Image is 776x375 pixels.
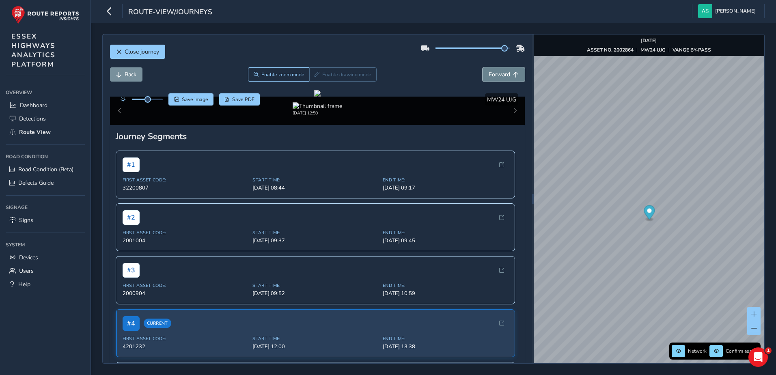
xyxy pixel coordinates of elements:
[123,290,248,297] span: 2000904
[489,71,510,78] span: Forward
[123,230,248,236] span: First Asset Code:
[18,166,73,173] span: Road Condition (Beta)
[19,115,46,123] span: Detections
[6,163,85,176] a: Road Condition (Beta)
[123,336,248,342] span: First Asset Code:
[688,348,707,354] span: Network
[383,237,508,244] span: [DATE] 09:45
[125,48,159,56] span: Close journey
[110,67,142,82] button: Back
[252,237,378,244] span: [DATE] 09:37
[383,282,508,289] span: End Time:
[110,45,165,59] button: Close journey
[18,179,54,187] span: Defects Guide
[383,184,508,192] span: [DATE] 09:17
[182,96,208,103] span: Save image
[6,112,85,125] a: Detections
[252,177,378,183] span: Start Time:
[123,157,140,172] span: # 1
[765,347,772,354] span: 1
[383,177,508,183] span: End Time:
[123,343,248,350] span: 4201232
[383,336,508,342] span: End Time:
[219,93,260,106] button: PDF
[644,205,655,222] div: Map marker
[261,71,304,78] span: Enable zoom mode
[6,86,85,99] div: Overview
[232,96,254,103] span: Save PDF
[11,6,79,24] img: rr logo
[587,47,634,53] strong: ASSET NO. 2002864
[144,319,171,328] span: Current
[252,184,378,192] span: [DATE] 08:44
[6,251,85,264] a: Devices
[128,7,212,18] span: route-view/journeys
[6,125,85,139] a: Route View
[487,96,516,103] span: MW24 UJG
[6,278,85,291] a: Help
[123,210,140,225] span: # 2
[6,213,85,227] a: Signs
[726,348,758,354] span: Confirm assets
[125,71,136,78] span: Back
[248,67,309,82] button: Zoom
[6,176,85,190] a: Defects Guide
[483,67,525,82] button: Forward
[383,343,508,350] span: [DATE] 13:38
[293,110,342,116] div: [DATE] 12:50
[6,151,85,163] div: Road Condition
[123,237,248,244] span: 2001004
[6,239,85,251] div: System
[698,4,712,18] img: diamond-layout
[11,32,56,69] span: ESSEX HIGHWAYS ANALYTICS PLATFORM
[123,177,248,183] span: First Asset Code:
[252,336,378,342] span: Start Time:
[698,4,759,18] button: [PERSON_NAME]
[116,131,519,142] div: Journey Segments
[252,343,378,350] span: [DATE] 12:00
[20,101,47,109] span: Dashboard
[19,216,33,224] span: Signs
[587,47,711,53] div: | |
[19,128,51,136] span: Route View
[383,290,508,297] span: [DATE] 10:59
[640,47,666,53] strong: MW24 UJG
[123,184,248,192] span: 32200807
[715,4,756,18] span: [PERSON_NAME]
[673,47,711,53] strong: VANGE BY-PASS
[6,201,85,213] div: Signage
[19,267,34,275] span: Users
[123,282,248,289] span: First Asset Code:
[383,230,508,236] span: End Time:
[123,263,140,278] span: # 3
[641,37,657,44] strong: [DATE]
[18,280,30,288] span: Help
[252,290,378,297] span: [DATE] 09:52
[293,102,342,110] img: Thumbnail frame
[6,99,85,112] a: Dashboard
[6,264,85,278] a: Users
[252,282,378,289] span: Start Time:
[19,254,38,261] span: Devices
[748,347,768,367] iframe: Intercom live chat
[168,93,213,106] button: Save
[123,316,140,331] span: # 4
[252,230,378,236] span: Start Time:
